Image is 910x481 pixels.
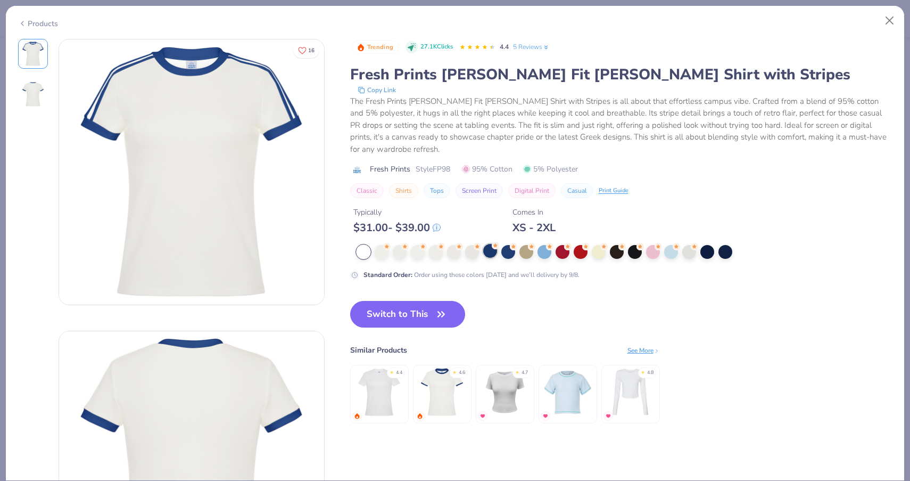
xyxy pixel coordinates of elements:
[459,39,495,56] div: 4.4 Stars
[512,221,556,234] div: XS - 2XL
[354,85,399,95] button: copy to clipboard
[354,367,404,418] img: Fresh Prints Naomi Slim Fit Y2K Shirt
[479,413,486,419] img: MostFav.gif
[354,413,360,419] img: trending.gif
[542,413,549,419] img: MostFav.gif
[512,207,556,218] div: Comes In
[424,183,450,198] button: Tops
[390,369,394,373] div: ★
[293,43,319,58] button: Like
[522,369,528,377] div: 4.7
[357,43,365,52] img: Trending sort
[363,271,412,279] strong: Standard Order :
[350,166,365,174] img: brand logo
[515,369,519,373] div: ★
[308,48,315,53] span: 16
[389,183,418,198] button: Shirts
[350,95,892,156] div: The Fresh Prints [PERSON_NAME] Fit [PERSON_NAME] Shirt with Stripes is all about that effortless ...
[353,207,441,218] div: Typically
[417,367,467,418] img: Fresh Prints Simone Slim Fit Ringer Shirt
[363,270,580,280] div: Order using these colors [DATE] and we’ll delivery by 9/8.
[641,369,645,373] div: ★
[350,183,384,198] button: Classic
[452,369,457,373] div: ★
[542,367,593,418] img: Fresh Prints Cover Stitched Mini Tee
[59,39,324,305] img: Front
[20,41,46,67] img: Front
[459,369,465,377] div: 4.6
[500,43,509,51] span: 4.4
[605,367,656,418] img: Bella Canvas Ladies' Micro Ribbed Long Sleeve Baby Tee
[350,64,892,85] div: Fresh Prints [PERSON_NAME] Fit [PERSON_NAME] Shirt with Stripes
[599,186,628,195] div: Print Guide
[351,40,399,54] button: Badge Button
[647,369,653,377] div: 4.8
[350,345,407,356] div: Similar Products
[18,18,58,29] div: Products
[396,369,402,377] div: 4.4
[417,413,423,419] img: trending.gif
[605,413,611,419] img: MostFav.gif
[420,43,453,52] span: 27.1K Clicks
[367,44,393,50] span: Trending
[523,164,578,175] span: 5% Polyester
[416,164,450,175] span: Style FP98
[350,301,466,328] button: Switch to This
[561,183,593,198] button: Casual
[462,164,512,175] span: 95% Cotton
[353,221,441,234] div: $ 31.00 - $ 39.00
[627,346,660,355] div: See More
[456,183,503,198] button: Screen Print
[20,81,46,107] img: Back
[508,183,556,198] button: Digital Print
[479,367,530,418] img: Fresh Prints Sunset Ribbed T-shirt
[370,164,410,175] span: Fresh Prints
[513,42,550,52] a: 5 Reviews
[880,11,900,31] button: Close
